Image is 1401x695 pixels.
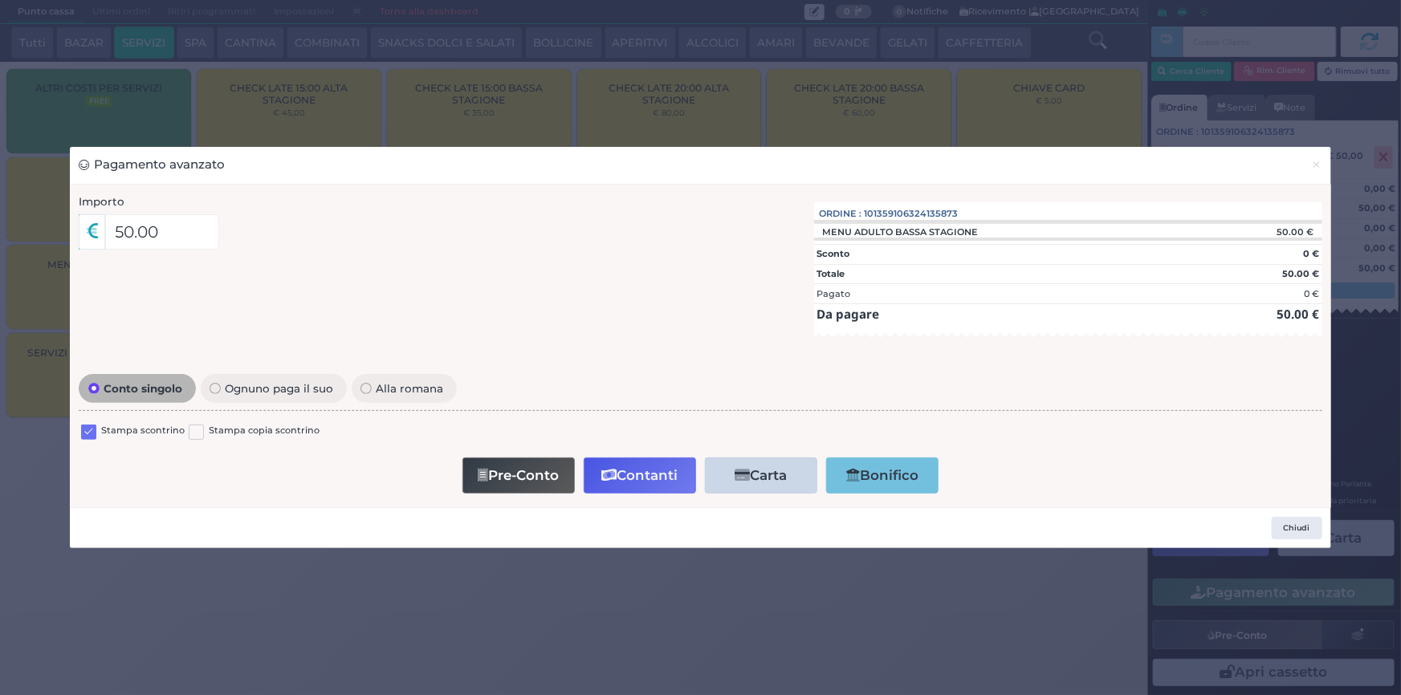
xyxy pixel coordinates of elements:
strong: 50.00 € [1282,268,1319,279]
div: 50.00 € [1195,226,1322,238]
button: Contanti [584,457,696,494]
label: Stampa scontrino [101,424,185,439]
div: Pagato [817,287,850,301]
span: Ordine : [820,207,862,221]
strong: 50.00 € [1277,306,1319,322]
div: 0 € [1304,287,1319,301]
label: Importo [79,193,124,209]
strong: Da pagare [817,306,879,322]
div: MENU ADULTO BASSA STAGIONE [814,226,987,238]
strong: Sconto [817,248,849,259]
button: Pre-Conto [462,457,575,494]
span: Ognuno paga il suo [221,383,338,394]
input: Es. 30.99 [105,214,220,250]
button: Chiudi [1302,147,1330,183]
span: Alla romana [372,383,448,394]
button: Bonifico [826,457,939,494]
span: 101359106324135873 [865,207,959,221]
strong: 0 € [1303,248,1319,259]
h3: Pagamento avanzato [79,156,225,174]
strong: Totale [817,268,845,279]
span: × [1312,156,1322,173]
span: Conto singolo [100,383,187,394]
button: Chiudi [1272,517,1322,539]
button: Carta [705,457,817,494]
label: Stampa copia scontrino [209,424,320,439]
